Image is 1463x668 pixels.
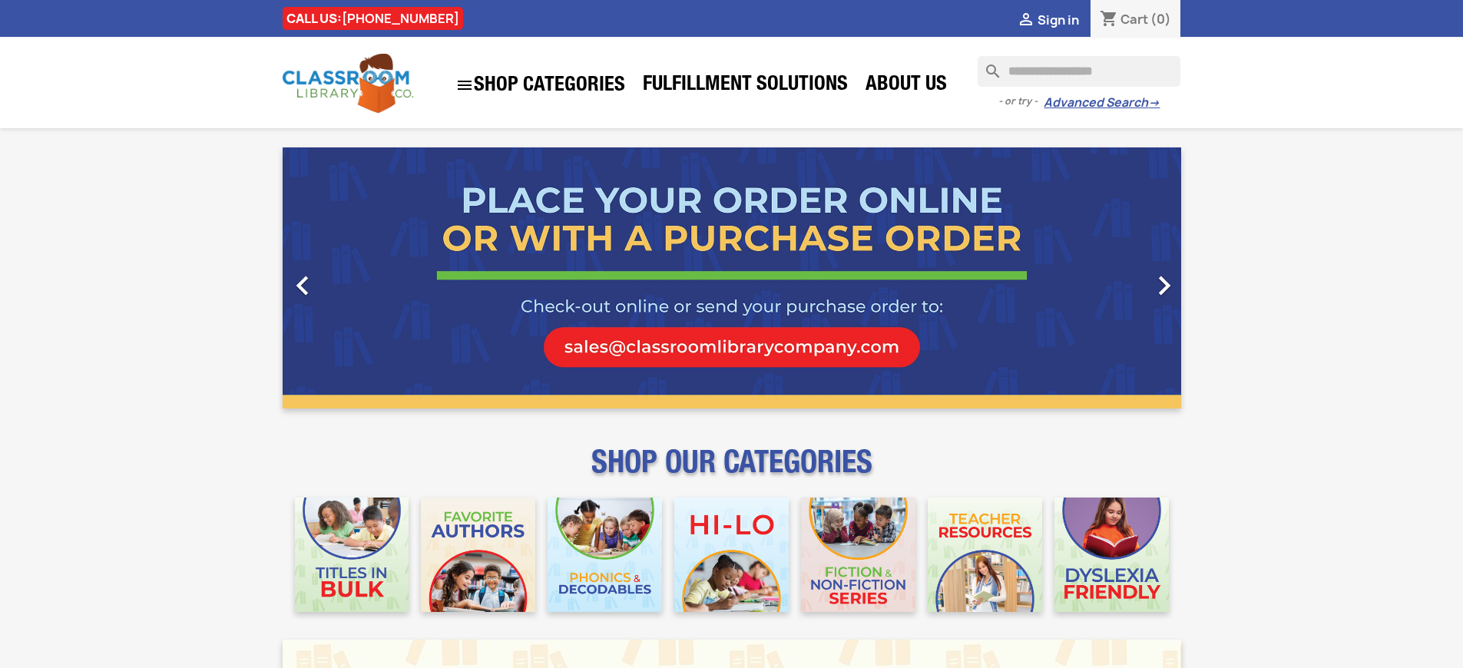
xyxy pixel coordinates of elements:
i:  [1017,12,1035,30]
img: CLC_Fiction_Nonfiction_Mobile.jpg [801,498,915,612]
img: CLC_Favorite_Authors_Mobile.jpg [421,498,535,612]
img: CLC_HiLo_Mobile.jpg [674,498,789,612]
a: [PHONE_NUMBER] [342,10,459,27]
p: SHOP OUR CATEGORIES [283,458,1181,485]
i: shopping_cart [1100,11,1118,29]
i: search [978,56,996,74]
a: Previous [283,147,418,408]
a: About Us [858,71,955,101]
a: Next [1046,147,1181,408]
ul: Carousel container [283,147,1181,408]
img: CLC_Bulk_Mobile.jpg [295,498,409,612]
a: SHOP CATEGORIES [448,68,633,102]
div: CALL US: [283,7,463,30]
span: Sign in [1038,12,1079,28]
img: CLC_Dyslexia_Mobile.jpg [1054,498,1169,612]
img: CLC_Teacher_Resources_Mobile.jpg [928,498,1042,612]
img: Classroom Library Company [283,54,413,113]
span: → [1148,95,1160,111]
a:  Sign in [1017,12,1079,28]
a: Advanced Search→ [1044,95,1160,111]
span: - or try - [998,94,1044,109]
input: Search [978,56,1180,87]
span: (0) [1150,11,1171,28]
img: CLC_Phonics_And_Decodables_Mobile.jpg [548,498,662,612]
i:  [1145,266,1183,305]
a: Fulfillment Solutions [635,71,856,101]
span: Cart [1120,11,1148,28]
i:  [455,76,474,94]
i:  [283,266,322,305]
